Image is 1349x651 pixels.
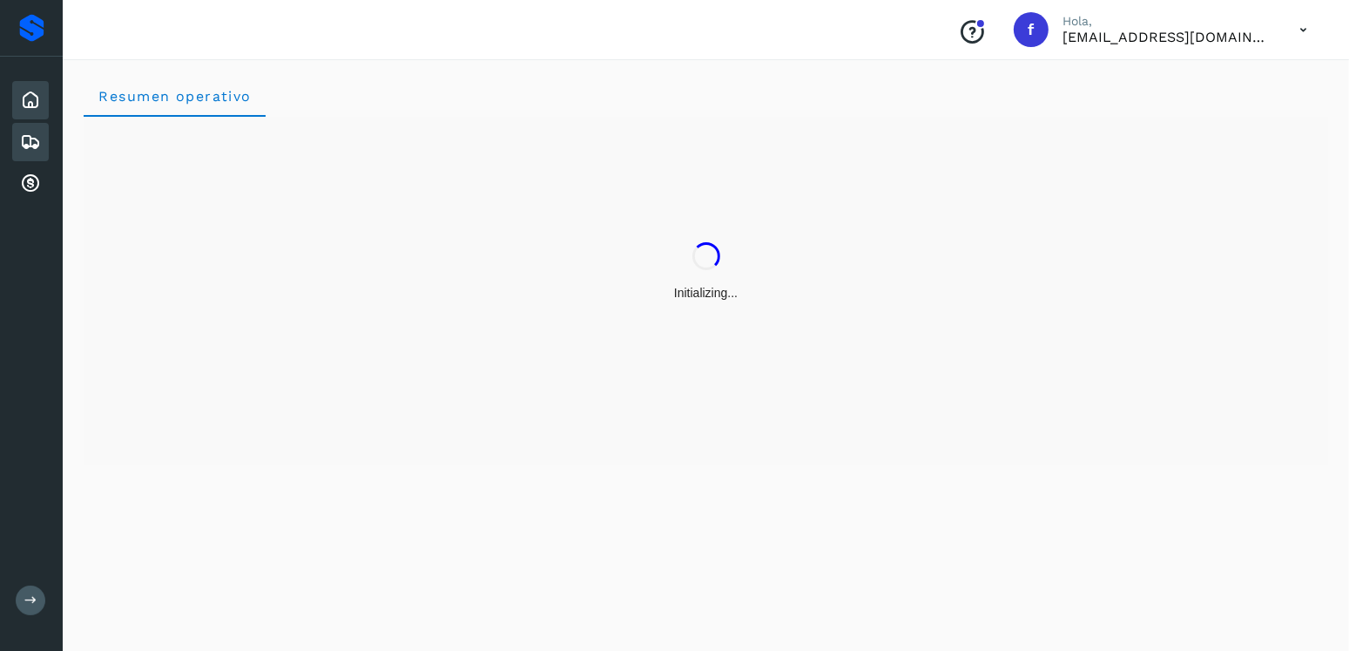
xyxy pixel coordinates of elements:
div: Cuentas por cobrar [12,165,49,203]
p: facturacion@expresssanjavier.com [1062,29,1271,45]
span: Resumen operativo [98,88,252,105]
div: Embarques [12,123,49,161]
div: Inicio [12,81,49,119]
p: Hola, [1062,14,1271,29]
